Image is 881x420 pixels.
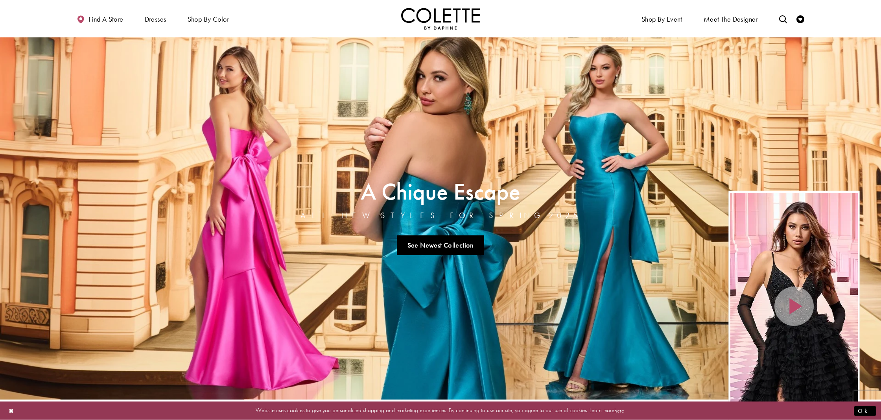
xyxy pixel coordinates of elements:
[401,8,480,30] a: Visit Home Page
[401,8,480,30] img: Colette by Daphne
[614,407,624,414] a: here
[5,404,18,418] button: Close Dialog
[75,8,125,30] a: Find a store
[704,15,758,23] span: Meet the designer
[57,405,824,416] p: Website uses cookies to give you personalized shopping and marketing experiences. By continuing t...
[143,8,168,30] span: Dresses
[794,8,806,30] a: Check Wishlist
[641,15,682,23] span: Shop By Event
[298,232,583,258] ul: Slider Links
[188,15,229,23] span: Shop by color
[397,235,484,255] a: See Newest Collection A Chique Escape All New Styles For Spring 2025
[854,406,876,416] button: Submit Dialog
[186,8,231,30] span: Shop by color
[640,8,684,30] span: Shop By Event
[88,15,123,23] span: Find a store
[702,8,760,30] a: Meet the designer
[145,15,166,23] span: Dresses
[777,8,789,30] a: Toggle search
